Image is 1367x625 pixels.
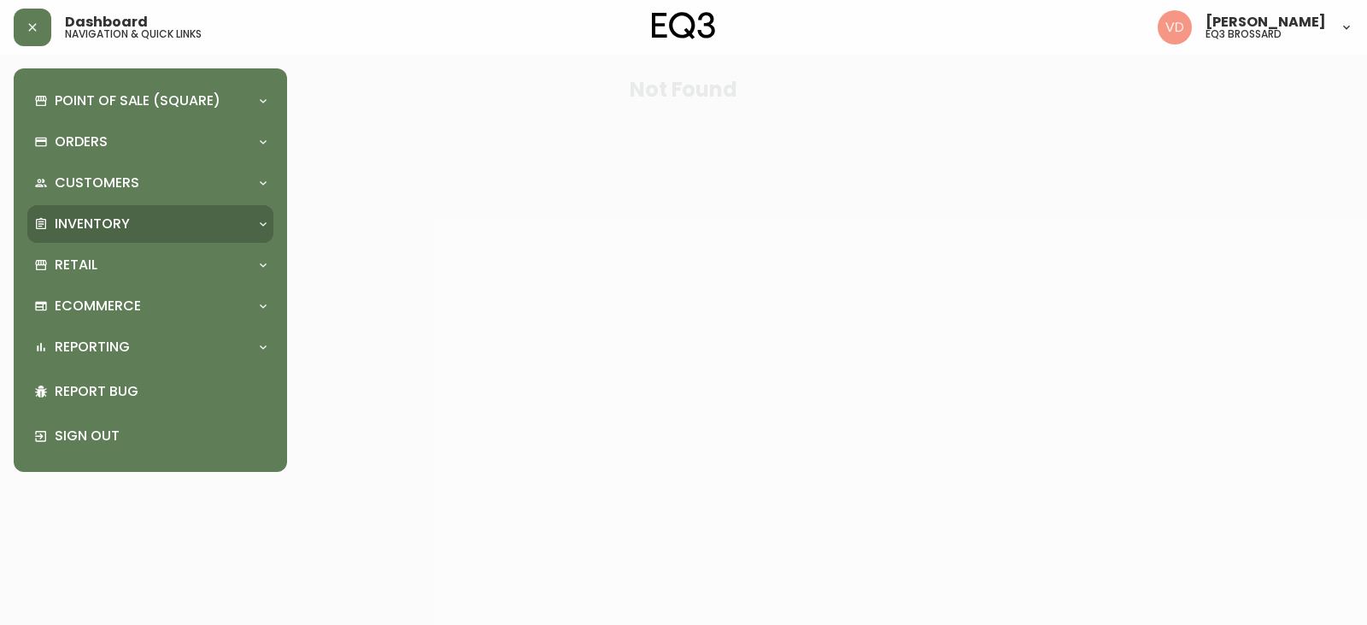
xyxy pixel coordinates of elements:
p: Sign Out [55,427,267,445]
p: Reporting [55,338,130,357]
div: Point of Sale (Square) [27,82,273,120]
span: Dashboard [65,15,148,29]
img: 34cbe8de67806989076631741e6a7c6b [1158,10,1192,44]
div: Customers [27,164,273,202]
img: logo [652,12,715,39]
p: Point of Sale (Square) [55,91,220,110]
p: Report Bug [55,382,267,401]
div: Inventory [27,205,273,243]
p: Ecommerce [55,297,141,315]
h5: eq3 brossard [1206,29,1282,39]
div: Ecommerce [27,287,273,325]
div: Orders [27,123,273,161]
p: Inventory [55,215,130,233]
span: [PERSON_NAME] [1206,15,1326,29]
div: Reporting [27,328,273,366]
div: Sign Out [27,414,273,458]
div: Retail [27,246,273,284]
p: Retail [55,256,97,274]
div: Report Bug [27,369,273,414]
p: Orders [55,133,108,151]
p: Customers [55,174,139,192]
h5: navigation & quick links [65,29,202,39]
